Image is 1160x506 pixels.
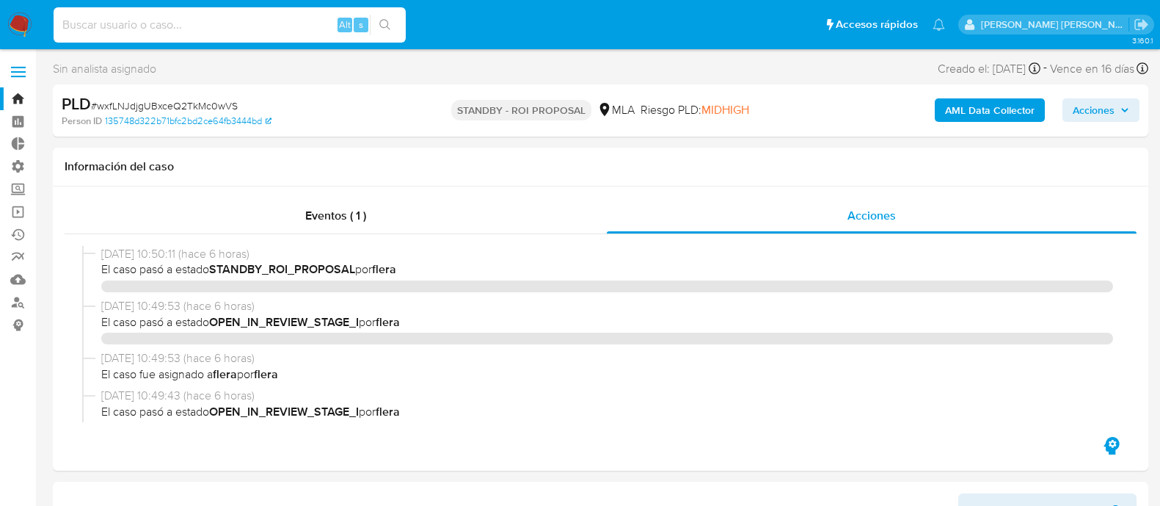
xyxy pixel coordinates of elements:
[1043,59,1047,79] span: -
[62,92,91,115] b: PLD
[1134,17,1149,32] a: Salir
[62,115,102,128] b: Person ID
[701,101,749,118] span: MIDHIGH
[370,15,400,35] button: search-icon
[359,18,363,32] span: s
[65,159,1137,174] h1: Información del caso
[1073,98,1115,122] span: Acciones
[641,102,749,118] span: Riesgo PLD:
[305,207,366,224] span: Eventos ( 1 )
[847,207,896,224] span: Acciones
[53,61,156,77] span: Sin analista asignado
[54,15,406,35] input: Buscar usuario o caso...
[451,100,591,120] p: STANDBY - ROI PROPOSAL
[105,115,271,128] a: 135748d322b71bfc2bd2ce64fb3444bd
[945,98,1035,122] b: AML Data Collector
[339,18,351,32] span: Alt
[1062,98,1139,122] button: Acciones
[597,102,635,118] div: MLA
[935,98,1045,122] button: AML Data Collector
[1050,61,1134,77] span: Vence en 16 días
[933,18,945,31] a: Notificaciones
[836,17,918,32] span: Accesos rápidos
[938,59,1040,79] div: Creado el: [DATE]
[91,98,238,113] span: # wxfLNJdjgUBxceQ2TkMc0wVS
[981,18,1129,32] p: emmanuel.vitiello@mercadolibre.com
